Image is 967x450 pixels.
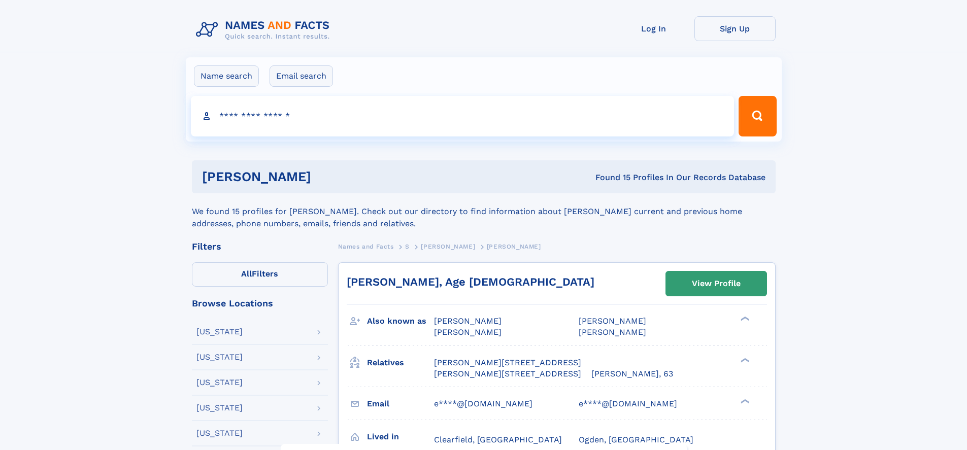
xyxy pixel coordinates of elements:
[613,16,694,41] a: Log In
[347,275,594,288] a: [PERSON_NAME], Age [DEMOGRAPHIC_DATA]
[241,269,252,279] span: All
[579,327,646,337] span: [PERSON_NAME]
[196,328,243,336] div: [US_STATE]
[579,435,693,444] span: Ogden, [GEOGRAPHIC_DATA]
[192,242,328,251] div: Filters
[194,65,259,87] label: Name search
[367,428,434,445] h3: Lived in
[738,398,750,404] div: ❯
[196,429,243,437] div: [US_STATE]
[591,368,673,379] a: [PERSON_NAME], 63
[694,16,776,41] a: Sign Up
[434,327,502,337] span: [PERSON_NAME]
[487,243,541,250] span: [PERSON_NAME]
[738,316,750,322] div: ❯
[196,353,243,361] div: [US_STATE]
[196,404,243,412] div: [US_STATE]
[738,357,750,363] div: ❯
[666,271,766,296] a: View Profile
[434,435,562,444] span: Clearfield, [GEOGRAPHIC_DATA]
[202,170,453,183] h1: [PERSON_NAME]
[421,240,475,253] a: [PERSON_NAME]
[405,240,410,253] a: S
[739,96,776,136] button: Search Button
[367,354,434,371] h3: Relatives
[192,299,328,308] div: Browse Locations
[434,357,581,368] a: [PERSON_NAME][STREET_ADDRESS]
[434,316,502,326] span: [PERSON_NAME]
[192,193,776,230] div: We found 15 profiles for [PERSON_NAME]. Check out our directory to find information about [PERSON...
[270,65,333,87] label: Email search
[692,272,741,295] div: View Profile
[434,368,581,379] a: [PERSON_NAME][STREET_ADDRESS]
[367,313,434,330] h3: Also known as
[405,243,410,250] span: S
[579,316,646,326] span: [PERSON_NAME]
[453,172,765,183] div: Found 15 Profiles In Our Records Database
[192,16,338,44] img: Logo Names and Facts
[367,395,434,412] h3: Email
[338,240,394,253] a: Names and Facts
[196,378,243,387] div: [US_STATE]
[191,96,735,136] input: search input
[421,243,475,250] span: [PERSON_NAME]
[192,262,328,287] label: Filters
